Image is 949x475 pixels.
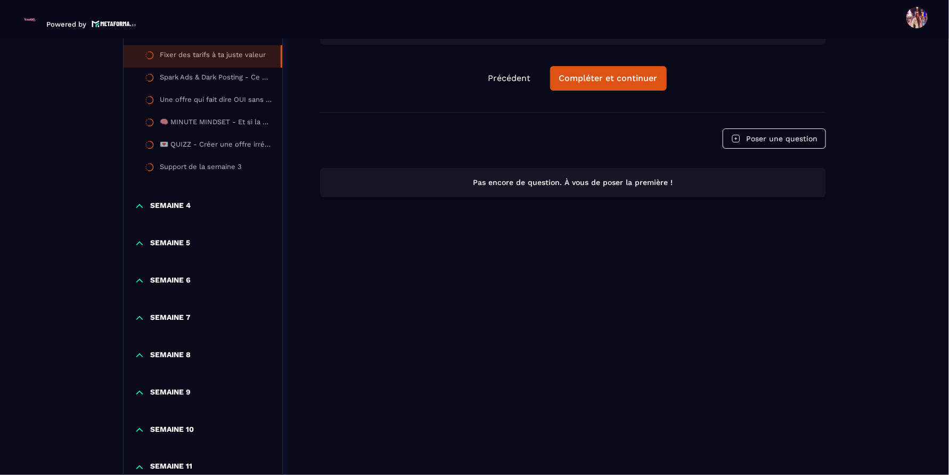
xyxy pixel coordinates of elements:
[160,140,272,152] div: 💌 QUIZZ - Créer une offre irrésistible & impossible à ignorer 💌
[160,163,242,174] div: Support de la semaine 3
[160,73,272,85] div: Spark Ads & Dark Posting - Ce que tu dois savoir
[150,462,192,473] p: SEMAINE 11
[150,350,191,361] p: SEMAINE 8
[160,51,266,62] div: Fixer des tarifs à ta juste valeur
[160,118,272,130] div: 🧠 MINUTE MINDSET - Et si la seule permission qu’il te manquait… c’était la tienne ?
[46,20,86,28] p: Powered by
[150,388,191,398] p: SEMAINE 9
[160,95,272,107] div: Une offre qui fait dire OUI sans hésiter
[150,238,190,249] p: SEMAINE 5
[150,313,191,324] p: SEMAINE 7
[330,178,816,188] p: Pas encore de question. À vous de poser la première !
[559,73,658,84] div: Compléter et continuer
[150,425,194,436] p: SEMAINE 10
[723,128,826,149] button: Poser une question
[480,67,539,90] button: Précédent
[150,201,191,212] p: SEMAINE 4
[550,66,667,91] button: Compléter et continuer
[92,19,136,28] img: logo
[21,11,38,28] img: logo-branding
[150,276,191,286] p: SEMAINE 6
